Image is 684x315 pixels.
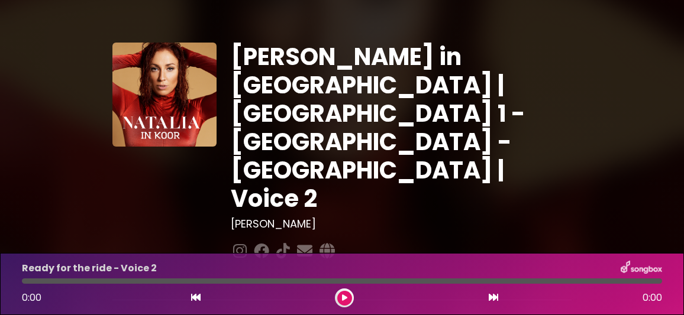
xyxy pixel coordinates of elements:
h1: [PERSON_NAME] in [GEOGRAPHIC_DATA] | [GEOGRAPHIC_DATA] 1 - [GEOGRAPHIC_DATA] - [GEOGRAPHIC_DATA] ... [231,43,572,213]
p: Ready for the ride - Voice 2 [22,261,157,275]
img: YTVS25JmS9CLUqXqkEhs [112,43,217,147]
h3: [PERSON_NAME] [231,217,572,230]
span: 0:00 [22,291,41,304]
img: songbox-logo-white.png [621,261,662,276]
span: 0:00 [643,291,662,305]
